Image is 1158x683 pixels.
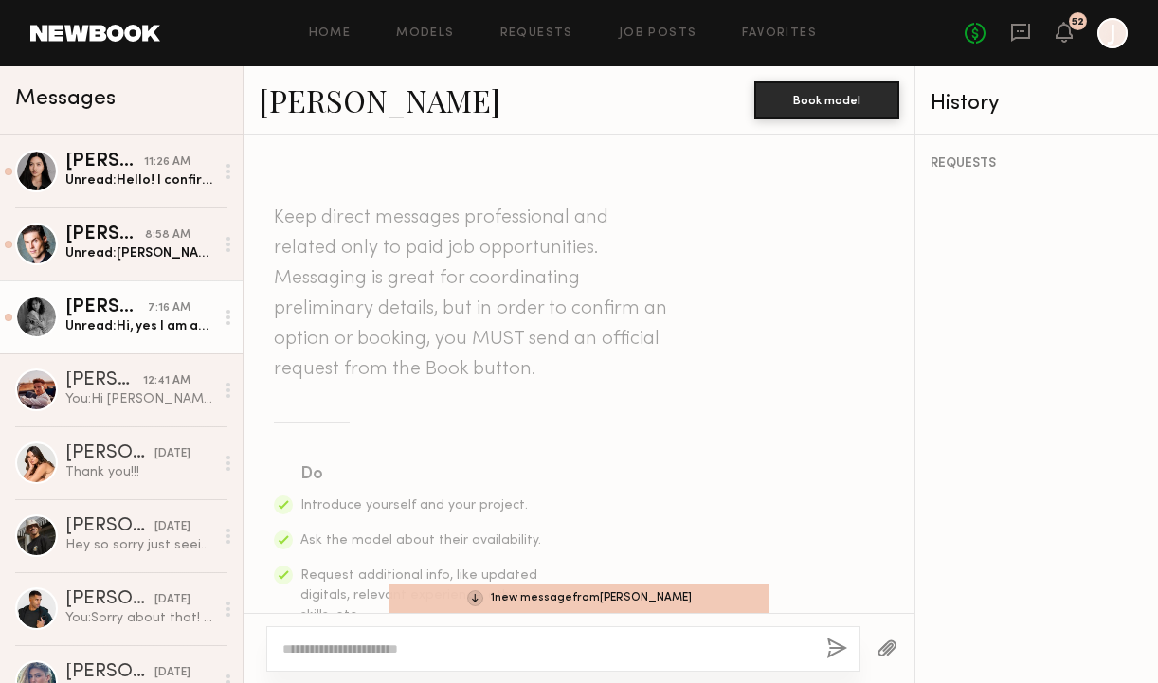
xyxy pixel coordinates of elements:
span: Introduce yourself and your project. [300,499,528,512]
a: Favorites [742,27,817,40]
header: Keep direct messages professional and related only to paid job opportunities. Messaging is great ... [274,203,672,385]
div: [PERSON_NAME] [65,153,144,171]
div: Do [300,461,543,488]
div: [DATE] [154,664,190,682]
div: You: Hi [PERSON_NAME], Thank you so much for submitting to the Priceline Lofi shoot! The shoot di... [65,390,214,408]
div: 12:41 AM [143,372,190,390]
span: Messages [15,88,116,110]
div: 7:16 AM [148,299,190,317]
div: Unread: [PERSON_NAME], hey. Thanks so much for reaching out on this my friend. I’m actually heade... [65,244,214,262]
a: Requests [500,27,573,40]
div: Thank you!!! [65,463,214,481]
div: 52 [1072,17,1084,27]
div: Hey so sorry just seeing this settling into new spot but I’m back to working if ever need [65,536,214,554]
a: Home [309,27,352,40]
button: Book model [754,81,899,119]
div: 1 new message from [PERSON_NAME] [389,584,769,613]
a: Models [396,27,454,40]
a: J [1097,18,1128,48]
div: 8:58 AM [145,226,190,244]
div: [PERSON_NAME] [65,371,143,390]
div: [PERSON_NAME] [65,444,154,463]
span: Request additional info, like updated digitals, relevant experience, other skills, etc. [300,569,537,621]
div: [PERSON_NAME] [65,298,148,317]
div: History [931,93,1143,115]
div: 11:26 AM [144,153,190,171]
div: REQUESTS [931,157,1143,171]
div: [PERSON_NAME] [65,590,154,609]
a: Book model [754,91,899,107]
div: Unread: Hello! I confirm I am available the new asking date. I will also send materials over asap... [65,171,214,189]
span: Ask the model about their availability. [300,534,541,547]
div: You: Sorry about that! I'll get that changed [65,609,214,627]
div: [DATE] [154,591,190,609]
div: [PERSON_NAME] [65,663,154,682]
div: [DATE] [154,518,190,536]
a: Job Posts [619,27,697,40]
div: [PERSON_NAME] [65,225,145,244]
div: [PERSON_NAME] [65,517,154,536]
div: [DATE] [154,445,190,463]
div: Unread: Hi, yes I am available on the 15th. Will send a link to my reel footage to the email [DAT... [65,317,214,335]
a: [PERSON_NAME] [259,80,500,120]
